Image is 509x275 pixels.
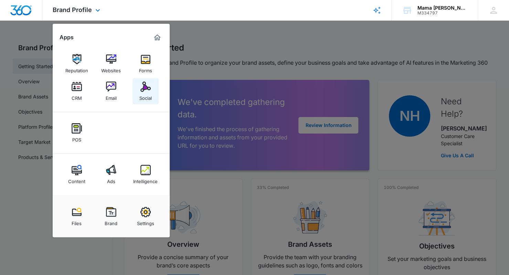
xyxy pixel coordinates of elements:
[132,161,159,188] a: Intelligence
[417,11,468,15] div: account id
[53,6,92,13] span: Brand Profile
[64,203,90,230] a: Files
[107,175,115,184] div: Ads
[64,78,90,104] a: CRM
[98,161,124,188] a: Ads
[64,120,90,146] a: POS
[132,203,159,230] a: Settings
[132,78,159,104] a: Social
[98,203,124,230] a: Brand
[417,5,468,11] div: account name
[152,32,163,43] a: Marketing 360® Dashboard
[139,64,152,73] div: Forms
[101,64,121,73] div: Websites
[105,217,117,226] div: Brand
[106,92,117,101] div: Email
[64,51,90,77] a: Reputation
[139,92,152,101] div: Social
[65,64,88,73] div: Reputation
[137,217,154,226] div: Settings
[72,92,82,101] div: CRM
[60,34,74,41] h2: Apps
[133,175,158,184] div: Intelligence
[98,78,124,104] a: Email
[72,134,81,142] div: POS
[98,51,124,77] a: Websites
[64,161,90,188] a: Content
[132,51,159,77] a: Forms
[72,217,82,226] div: Files
[68,175,85,184] div: Content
